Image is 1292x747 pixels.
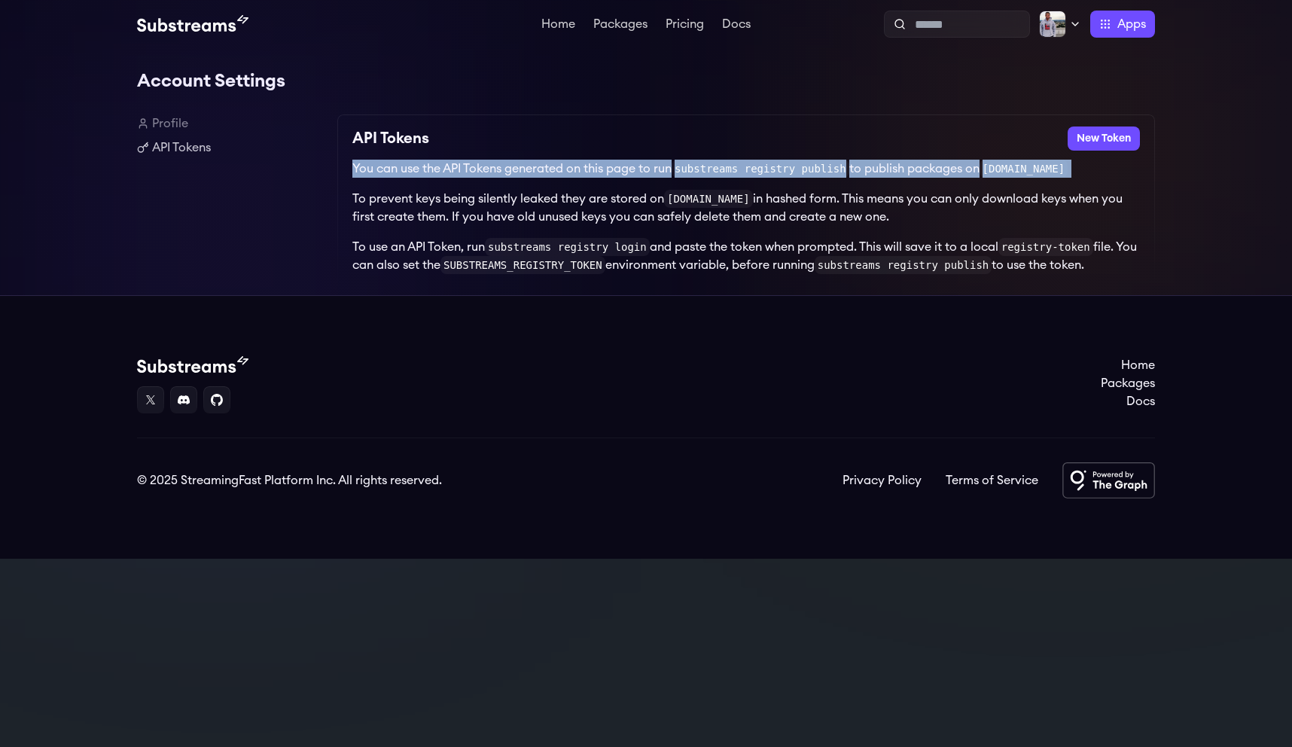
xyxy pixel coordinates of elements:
[137,15,248,33] img: Substream's logo
[672,160,849,178] code: substreams registry publish
[137,139,325,157] a: API Tokens
[998,238,1093,256] code: registry-token
[538,18,578,33] a: Home
[663,18,707,33] a: Pricing
[485,238,650,256] code: substreams registry login
[1101,374,1155,392] a: Packages
[1101,392,1155,410] a: Docs
[1039,11,1066,38] img: Profile
[815,256,992,274] code: substreams registry publish
[590,18,651,33] a: Packages
[980,160,1068,178] code: [DOMAIN_NAME]
[843,471,922,489] a: Privacy Policy
[352,238,1140,274] p: To use an API Token, run and paste the token when prompted. This will save it to a local file. Yo...
[664,190,753,208] code: [DOMAIN_NAME]
[352,190,1140,226] p: To prevent keys being silently leaked they are stored on in hashed form. This means you can only ...
[1062,462,1155,499] img: Powered by The Graph
[1068,127,1140,151] button: New Token
[946,471,1038,489] a: Terms of Service
[137,356,248,374] img: Substream's logo
[1117,15,1146,33] span: Apps
[719,18,754,33] a: Docs
[440,256,605,274] code: SUBSTREAMS_REGISTRY_TOKEN
[352,160,1140,178] p: You can use the API Tokens generated on this page to run to publish packages on
[137,114,325,133] a: Profile
[137,66,1155,96] h1: Account Settings
[352,127,429,151] h2: API Tokens
[137,471,442,489] div: © 2025 StreamingFast Platform Inc. All rights reserved.
[1101,356,1155,374] a: Home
